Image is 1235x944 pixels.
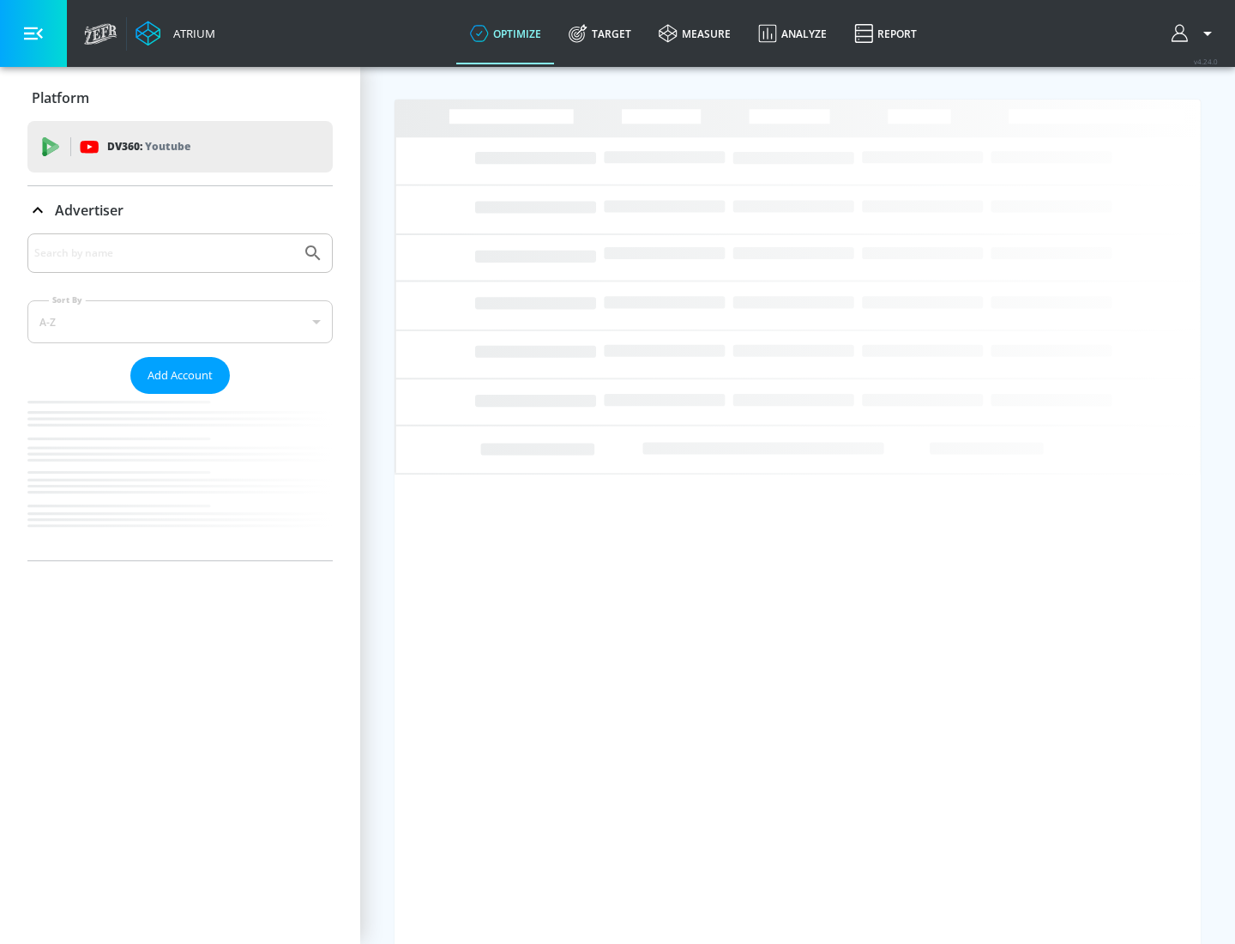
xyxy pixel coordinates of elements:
p: Platform [32,88,89,107]
p: DV360: [107,137,190,156]
span: Add Account [148,366,213,385]
div: A-Z [27,300,333,343]
p: Youtube [145,137,190,155]
label: Sort By [49,294,86,306]
input: Search by name [34,242,294,264]
nav: list of Advertiser [27,394,333,560]
a: measure [645,3,744,64]
a: Report [840,3,931,64]
span: v 4.24.0 [1194,57,1218,66]
a: Atrium [136,21,215,46]
div: Advertiser [27,186,333,234]
div: Platform [27,74,333,122]
div: Advertiser [27,233,333,560]
a: optimize [456,3,555,64]
div: Atrium [166,26,215,41]
a: Target [555,3,645,64]
button: Add Account [130,357,230,394]
div: DV360: Youtube [27,121,333,172]
a: Analyze [744,3,840,64]
p: Advertiser [55,201,123,220]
